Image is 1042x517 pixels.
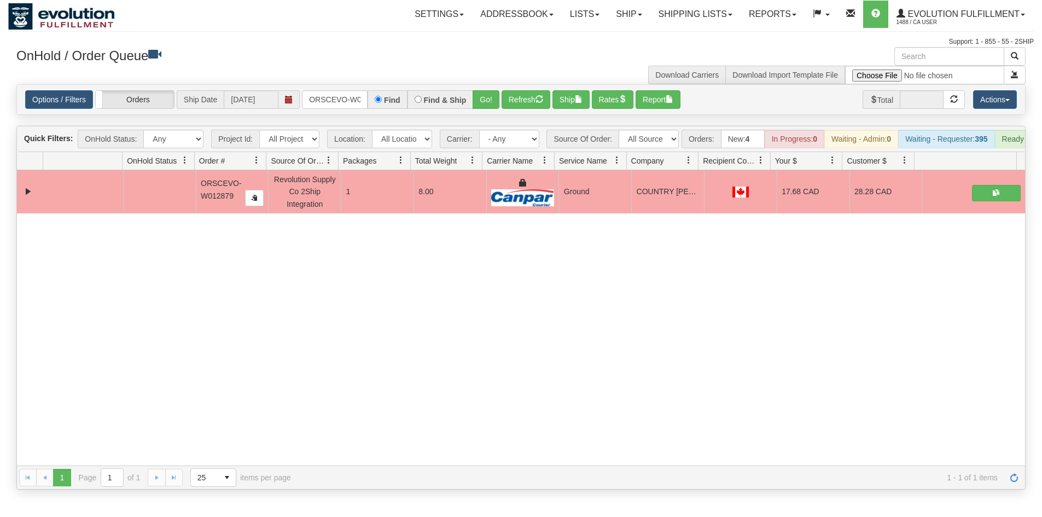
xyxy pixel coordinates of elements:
[17,126,1025,152] div: grid toolbar
[1005,469,1023,486] a: Refresh
[845,66,1004,84] input: Import
[1017,202,1041,314] iframe: chat widget
[888,1,1033,28] a: Evolution Fulfillment 1488 / CA User
[302,90,368,109] input: Order #
[463,151,482,170] a: Total Weight filter column settings
[746,135,750,143] strong: 4
[319,151,338,170] a: Source Of Order filter column settings
[306,473,998,482] span: 1 - 1 of 1 items
[491,189,554,206] img: Canpar
[384,96,400,104] label: Find
[552,90,590,109] button: Ship
[271,155,324,166] span: Source Of Order
[847,155,886,166] span: Customer $
[53,469,71,486] span: Page 1
[424,96,467,104] label: Find & Ship
[472,1,562,28] a: Addressbook
[592,90,634,109] button: Rates
[895,151,914,170] a: Customer $ filter column settings
[343,155,376,166] span: Packages
[608,151,626,170] a: Service Name filter column settings
[777,170,849,213] td: 17.68 CAD
[16,47,513,63] h3: OnHold / Order Queue
[559,155,607,166] span: Service Name
[703,155,756,166] span: Recipient Country
[732,187,749,197] img: CA
[1004,47,1026,66] button: Search
[127,155,177,166] span: OnHold Status
[392,151,410,170] a: Packages filter column settings
[245,190,264,206] button: Copy to clipboard
[502,90,550,109] button: Refresh
[487,155,533,166] span: Carrier Name
[8,37,1034,47] div: Support: 1 - 855 - 55 - 2SHIP
[973,90,1017,109] button: Actions
[752,151,770,170] a: Recipient Country filter column settings
[190,468,236,487] span: Page sizes drop down
[721,130,765,148] div: New:
[741,1,805,28] a: Reports
[682,130,721,148] span: Orders:
[406,1,472,28] a: Settings
[79,468,141,487] span: Page of 1
[201,179,242,200] span: ORSCEVO-W012879
[247,151,266,170] a: Order # filter column settings
[440,130,479,148] span: Carrier:
[894,47,1004,66] input: Search
[21,185,35,199] a: Collapse
[972,185,1021,201] button: Shipping Documents
[636,90,680,109] button: Report
[631,170,704,213] td: COUNTRY [PERSON_NAME] FEED AND FARM STORE
[327,130,372,148] span: Location:
[975,135,987,143] strong: 395
[96,91,174,108] label: Orders
[650,1,741,28] a: Shipping lists
[199,155,225,166] span: Order #
[25,90,93,109] a: Options / Filters
[78,130,143,148] span: OnHold Status:
[887,135,891,143] strong: 0
[679,151,698,170] a: Company filter column settings
[905,9,1020,19] span: Evolution Fulfillment
[897,17,979,28] span: 1488 / CA User
[631,155,664,166] span: Company
[608,1,650,28] a: Ship
[655,71,719,79] a: Download Carriers
[823,151,842,170] a: Your $ filter column settings
[346,187,351,196] span: 1
[849,170,922,213] td: 28.28 CAD
[190,468,291,487] span: items per page
[218,469,236,486] span: select
[176,151,194,170] a: OnHold Status filter column settings
[473,90,499,109] button: Go!
[898,130,994,148] div: Waiting - Requester:
[863,90,900,109] span: Total
[101,469,123,486] input: Page 1
[535,151,554,170] a: Carrier Name filter column settings
[546,130,619,148] span: Source Of Order:
[732,71,838,79] a: Download Import Template File
[824,130,898,148] div: Waiting - Admin:
[273,173,336,210] div: Revolution Supply Co 2Ship Integration
[775,155,797,166] span: Your $
[813,135,817,143] strong: 0
[558,170,631,213] td: Ground
[765,130,824,148] div: In Progress:
[418,187,433,196] span: 8.00
[415,155,457,166] span: Total Weight
[562,1,608,28] a: Lists
[211,130,259,148] span: Project Id:
[8,3,115,30] img: logo1488.jpg
[197,472,212,483] span: 25
[177,90,224,109] span: Ship Date
[24,133,73,144] label: Quick Filters:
